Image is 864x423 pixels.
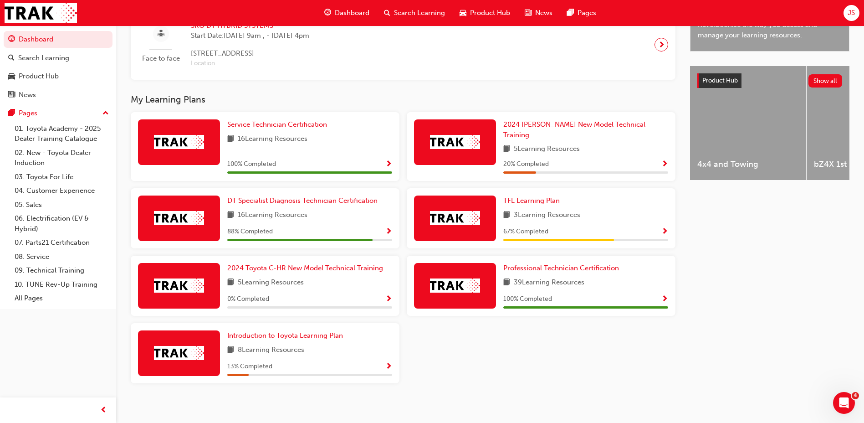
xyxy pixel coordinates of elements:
[238,210,307,221] span: 16 Learning Resources
[154,346,204,360] img: Trak
[227,263,387,273] a: 2024 Toyota C-HR New Model Technical Training
[503,196,560,205] span: TFL Learning Plan
[238,277,304,289] span: 5 Learning Resources
[514,277,584,289] span: 39 Learning Resources
[503,119,668,140] a: 2024 [PERSON_NAME] New Model Technical Training
[690,66,806,180] a: 4x4 and Towing
[452,4,517,22] a: car-iconProduct Hub
[4,105,112,122] button: Pages
[19,108,37,119] div: Pages
[11,263,112,278] a: 09. Technical Training
[430,135,480,149] img: Trak
[661,159,668,170] button: Show Progress
[154,279,204,293] img: Trak
[503,144,510,155] span: book-icon
[227,159,276,170] span: 100 % Completed
[227,120,327,129] span: Service Technician Certification
[227,345,234,356] span: book-icon
[317,4,377,22] a: guage-iconDashboard
[11,250,112,264] a: 08. Service
[384,7,390,19] span: search-icon
[8,54,15,62] span: search-icon
[8,109,15,118] span: pages-icon
[11,170,112,184] a: 03. Toyota For Life
[227,227,273,237] span: 88 % Completed
[227,277,234,289] span: book-icon
[385,361,392,372] button: Show Progress
[11,236,112,250] a: 07. Parts21 Certification
[11,146,112,170] a: 02. New - Toyota Dealer Induction
[191,48,309,59] span: [STREET_ADDRESS]
[460,7,466,19] span: car-icon
[227,119,331,130] a: Service Technician Certification
[503,196,563,206] a: TFL Learning Plan
[852,392,859,399] span: 4
[324,7,331,19] span: guage-icon
[567,7,574,19] span: pages-icon
[503,264,619,272] span: Professional Technician Certification
[833,392,855,414] iframe: Intercom live chat
[385,363,392,371] span: Show Progress
[503,263,623,273] a: Professional Technician Certification
[430,279,480,293] img: Trak
[138,17,668,72] a: Face to faceSRO DT HYBRID SYSTEMSStart Date:[DATE] 9am , - [DATE] 4pm[STREET_ADDRESS]Location
[227,196,378,205] span: DT Specialist Diagnosis Technician Certification
[19,90,36,100] div: News
[385,294,392,305] button: Show Progress
[661,228,668,236] span: Show Progress
[514,210,580,221] span: 3 Learning Resources
[844,5,859,21] button: JS
[698,20,842,40] span: Revolutionise the way you access and manage your learning resources.
[335,8,369,18] span: Dashboard
[578,8,596,18] span: Pages
[560,4,603,22] a: pages-iconPages
[8,91,15,99] span: news-icon
[131,94,675,105] h3: My Learning Plans
[661,295,668,304] span: Show Progress
[470,8,510,18] span: Product Hub
[4,29,112,105] button: DashboardSearch LearningProduct HubNews
[238,134,307,145] span: 16 Learning Resources
[8,72,15,81] span: car-icon
[227,134,234,145] span: book-icon
[5,3,77,23] img: Trak
[19,71,59,82] div: Product Hub
[227,264,383,272] span: 2024 Toyota C-HR New Model Technical Training
[658,38,665,51] span: next-icon
[158,28,164,40] span: sessionType_FACE_TO_FACE-icon
[11,278,112,292] a: 10. TUNE Rev-Up Training
[191,58,309,69] span: Location
[385,160,392,169] span: Show Progress
[697,73,842,88] a: Product HubShow all
[138,53,184,64] span: Face to face
[11,198,112,212] a: 05. Sales
[154,211,204,225] img: Trak
[503,277,510,289] span: book-icon
[191,31,309,41] span: Start Date: [DATE] 9am , - [DATE] 4pm
[514,144,580,155] span: 5 Learning Resources
[4,87,112,103] a: News
[808,74,843,88] button: Show all
[11,291,112,305] a: All Pages
[238,345,304,356] span: 8 Learning Resources
[697,159,799,170] span: 4x4 and Towing
[503,159,549,170] span: 20 % Completed
[385,159,392,170] button: Show Progress
[4,68,112,85] a: Product Hub
[385,226,392,237] button: Show Progress
[394,8,445,18] span: Search Learning
[154,135,204,149] img: Trak
[385,295,392,304] span: Show Progress
[4,31,112,48] a: Dashboard
[377,4,452,22] a: search-iconSearch Learning
[702,77,738,84] span: Product Hub
[11,122,112,146] a: 01. Toyota Academy - 2025 Dealer Training Catalogue
[227,331,343,340] span: Introduction to Toyota Learning Plan
[503,227,548,237] span: 67 % Completed
[661,294,668,305] button: Show Progress
[227,210,234,221] span: book-icon
[18,53,69,63] div: Search Learning
[8,36,15,44] span: guage-icon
